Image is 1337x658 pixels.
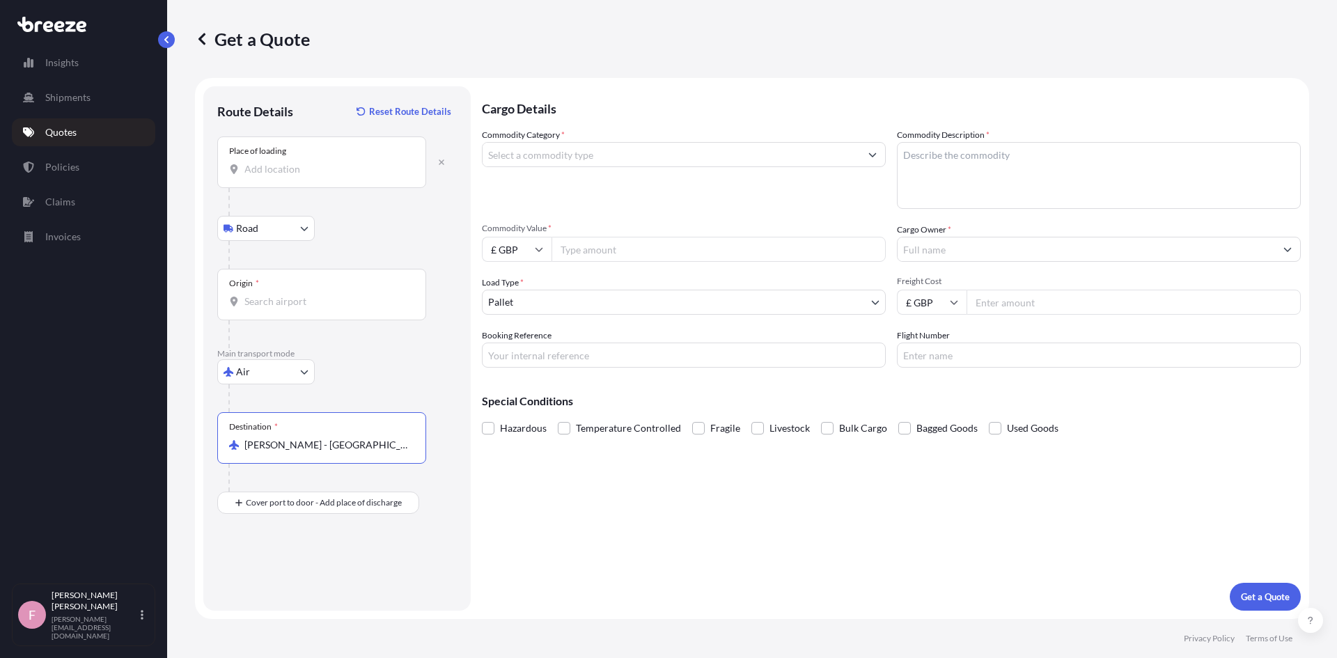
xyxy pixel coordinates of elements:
p: Shipments [45,91,91,104]
input: Place of loading [244,162,409,176]
a: Privacy Policy [1184,633,1235,644]
a: Claims [12,188,155,216]
p: Insights [45,56,79,70]
span: Hazardous [500,418,547,439]
button: Reset Route Details [350,100,457,123]
button: Show suggestions [1275,237,1300,262]
a: Shipments [12,84,155,111]
span: Pallet [488,295,513,309]
input: Type amount [552,237,886,262]
span: Livestock [769,418,810,439]
p: Invoices [45,230,81,244]
label: Commodity Category [482,128,565,142]
input: Full name [898,237,1275,262]
span: Road [236,221,258,235]
p: Claims [45,195,75,209]
span: Freight Cost [897,276,1301,287]
div: Destination [229,421,278,432]
a: Quotes [12,118,155,146]
button: Cover port to door - Add place of discharge [217,492,419,514]
button: Select transport [217,216,315,241]
span: Air [236,365,250,379]
input: Enter amount [967,290,1301,315]
label: Flight Number [897,329,950,343]
input: Your internal reference [482,343,886,368]
span: Used Goods [1007,418,1058,439]
span: Commodity Value [482,223,886,234]
a: Invoices [12,223,155,251]
a: Policies [12,153,155,181]
p: Cargo Details [482,86,1301,128]
p: Policies [45,160,79,174]
p: Route Details [217,103,293,120]
span: Temperature Controlled [576,418,681,439]
span: Fragile [710,418,740,439]
p: Get a Quote [195,28,310,50]
input: Origin [244,295,409,308]
a: Insights [12,49,155,77]
p: [PERSON_NAME][EMAIL_ADDRESS][DOMAIN_NAME] [52,615,138,640]
button: Get a Quote [1230,583,1301,611]
p: [PERSON_NAME] [PERSON_NAME] [52,590,138,612]
p: Main transport mode [217,348,457,359]
label: Booking Reference [482,329,552,343]
input: Destination [244,438,409,452]
button: Select transport [217,359,315,384]
label: Commodity Description [897,128,990,142]
p: Special Conditions [482,395,1301,407]
p: Quotes [45,125,77,139]
input: Enter name [897,343,1301,368]
input: Select a commodity type [483,142,860,167]
div: Place of loading [229,146,286,157]
p: Reset Route Details [369,104,451,118]
span: Bulk Cargo [839,418,887,439]
p: Get a Quote [1241,590,1290,604]
label: Cargo Owner [897,223,951,237]
a: Terms of Use [1246,633,1292,644]
button: Pallet [482,290,886,315]
span: Cover port to door - Add place of discharge [246,496,402,510]
button: Show suggestions [860,142,885,167]
span: Bagged Goods [916,418,978,439]
div: Origin [229,278,259,289]
span: Load Type [482,276,524,290]
span: F [29,608,36,622]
